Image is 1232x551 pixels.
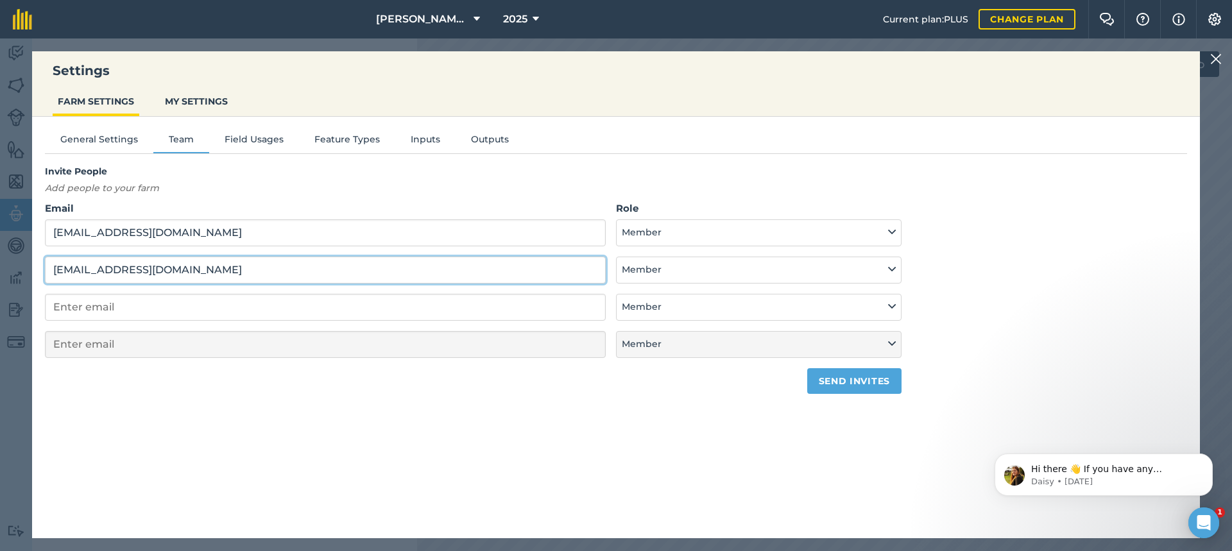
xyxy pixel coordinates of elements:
button: Field Usages [209,132,299,151]
button: Send invites [807,368,902,394]
img: fieldmargin Logo [13,9,32,30]
button: Team [153,132,209,151]
input: Enter email [45,219,606,246]
h3: Settings [32,62,1200,80]
iframe: Intercom notifications message [975,427,1232,516]
button: FARM SETTINGS [53,89,139,114]
input: Enter email [45,257,606,284]
h4: Invite People [45,164,902,178]
img: Two speech bubbles overlapping with the left bubble in the forefront [1099,13,1115,26]
img: svg+xml;base64,PHN2ZyB4bWxucz0iaHR0cDovL3d3dy53My5vcmcvMjAwMC9zdmciIHdpZHRoPSIyMiIgaGVpZ2h0PSIzMC... [1210,51,1222,67]
span: 1 [1215,507,1225,518]
input: Enter email [45,294,606,321]
span: [PERSON_NAME] FARMS [376,12,468,27]
span: Current plan : PLUS [883,12,968,26]
img: svg+xml;base64,PHN2ZyB4bWxucz0iaHR0cDovL3d3dy53My5vcmcvMjAwMC9zdmciIHdpZHRoPSIxNyIgaGVpZ2h0PSIxNy... [1172,12,1185,27]
button: Member [616,294,902,321]
label: Role [616,201,902,216]
div: Open Intercom Messenger [1188,507,1219,538]
em: Add people to your farm [45,182,159,194]
button: Member [616,257,902,284]
img: A cog icon [1207,13,1222,26]
button: General Settings [45,132,153,151]
img: A question mark icon [1135,13,1151,26]
button: Inputs [395,132,456,151]
button: Member [616,219,902,246]
label: Email [45,201,606,216]
button: MY SETTINGS [160,89,233,114]
button: Member [616,331,902,358]
span: 2025 [503,12,527,27]
button: Outputs [456,132,524,151]
input: Enter email [45,331,606,358]
button: Feature Types [299,132,395,151]
a: Change plan [979,9,1075,30]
